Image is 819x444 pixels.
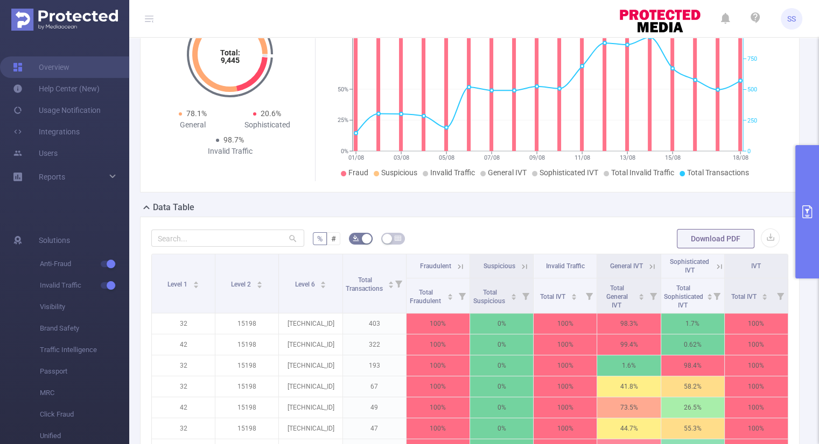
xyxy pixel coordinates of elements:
span: Fraud [348,168,368,177]
p: 322 [343,334,406,355]
a: Overview [13,56,69,78]
p: [TECHNICAL_ID] [279,334,342,355]
p: 67 [343,376,406,397]
span: 20.6% [261,109,281,118]
span: Suspicious [381,168,417,177]
span: Total Transactions [346,276,384,292]
span: Total General IVT [606,284,628,309]
p: [TECHNICAL_ID] [279,355,342,376]
span: General IVT [488,168,527,177]
p: 100% [725,376,788,397]
div: Sort [510,292,517,298]
tspan: 750 [747,55,757,62]
span: Total IVT [540,293,567,300]
p: 0% [470,376,533,397]
p: 32 [152,418,215,439]
i: icon: caret-up [707,292,713,295]
div: Invalid Traffic [193,146,267,157]
tspan: 0 [747,148,751,155]
p: 100% [534,313,597,334]
span: IVT [751,262,761,270]
p: 100% [534,397,597,418]
p: 15198 [215,355,278,376]
tspan: 18/08 [732,154,748,161]
tspan: Total: [220,48,240,57]
p: 100% [407,376,470,397]
tspan: 25% [338,117,348,124]
div: Sort [256,280,263,286]
span: 98.7% [223,135,244,144]
span: Visibility [40,296,129,318]
p: 403 [343,313,406,334]
span: Anti-Fraud [40,253,129,275]
span: Level 1 [167,281,189,288]
i: icon: caret-up [762,292,768,295]
i: icon: caret-up [257,280,263,283]
span: General IVT [610,262,643,270]
p: 100% [534,418,597,439]
p: 100% [725,313,788,334]
tspan: 13/08 [619,154,635,161]
i: icon: caret-down [707,296,713,299]
div: Sort [638,292,645,298]
span: Invalid Traffic [546,262,585,270]
p: 42 [152,334,215,355]
div: Sort [193,280,199,286]
span: Invalid Traffic [40,275,129,296]
span: Suspicious [484,262,515,270]
tspan: 07/08 [484,154,499,161]
i: icon: caret-up [320,280,326,283]
tspan: 09/08 [529,154,544,161]
p: 100% [725,355,788,376]
p: 32 [152,355,215,376]
p: [TECHNICAL_ID] [279,418,342,439]
tspan: 05/08 [438,154,454,161]
p: 32 [152,376,215,397]
tspan: 250 [747,117,757,124]
i: icon: caret-down [638,296,644,299]
p: 55.3% [661,418,724,439]
div: Sort [320,280,326,286]
tspan: 03/08 [393,154,409,161]
div: Sophisticated [230,119,304,131]
span: Brand Safety [40,318,129,339]
i: icon: bg-colors [353,235,359,241]
span: Total Invalid Traffic [611,168,674,177]
p: 100% [407,397,470,418]
tspan: 11/08 [574,154,590,161]
i: Filter menu [518,278,533,313]
p: 100% [725,418,788,439]
i: icon: caret-down [762,296,768,299]
i: Filter menu [709,278,724,313]
a: Reports [39,166,65,188]
p: 193 [343,355,406,376]
i: icon: caret-down [257,284,263,287]
tspan: 500 [747,87,757,94]
p: [TECHNICAL_ID] [279,397,342,418]
i: icon: caret-up [388,280,394,283]
p: 15198 [215,313,278,334]
p: 26.5% [661,397,724,418]
span: Click Fraud [40,404,129,425]
p: 0% [470,355,533,376]
i: icon: caret-down [320,284,326,287]
p: 15198 [215,418,278,439]
p: 73.5% [597,397,660,418]
p: 0% [470,334,533,355]
span: Sophisticated IVT [540,168,598,177]
p: 0% [470,418,533,439]
span: Level 6 [295,281,317,288]
i: icon: caret-up [638,292,644,295]
p: 41.8% [597,376,660,397]
a: Usage Notification [13,99,101,121]
p: 1.6% [597,355,660,376]
p: 1.7% [661,313,724,334]
span: Traffic Intelligence [40,339,129,361]
span: # [331,234,336,243]
div: Sort [761,292,768,298]
tspan: 50% [338,86,348,93]
p: 100% [725,397,788,418]
p: 100% [725,334,788,355]
span: Level 2 [231,281,253,288]
a: Users [13,142,58,164]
